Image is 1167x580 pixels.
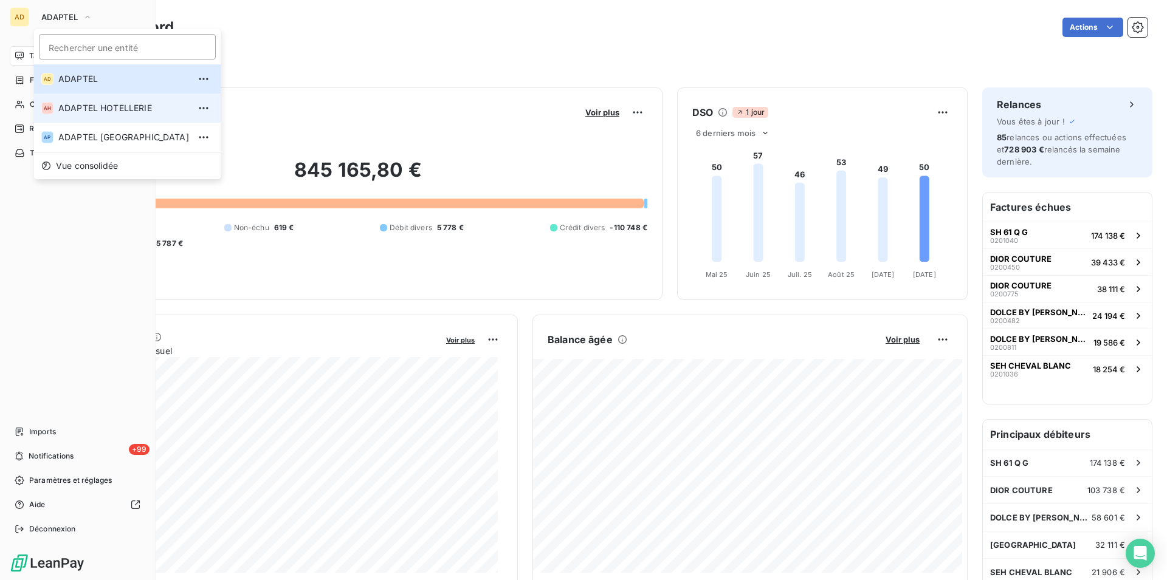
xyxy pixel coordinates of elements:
h6: Relances [997,97,1041,112]
div: AD [41,73,53,85]
span: SH 61 Q G [990,227,1028,237]
span: DOLCE BY [PERSON_NAME] VERSAILL [990,307,1087,317]
span: Factures [30,75,61,86]
span: Crédit divers [560,222,605,233]
span: 0201040 [990,237,1018,244]
span: Voir plus [446,336,475,344]
span: 0200450 [990,264,1020,271]
span: [GEOGRAPHIC_DATA] [990,540,1076,550]
span: Imports [29,426,56,437]
h6: Factures échues [983,193,1152,222]
span: 58 601 € [1092,513,1125,522]
span: Notifications [29,451,74,462]
span: -110 748 € [610,222,647,233]
div: AP [41,131,53,143]
h6: Principaux débiteurs [983,420,1152,449]
span: 103 738 € [1087,485,1125,495]
span: 85 [997,132,1007,142]
span: Paramètres et réglages [29,475,112,486]
span: 5 778 € [437,222,464,233]
span: 728 903 € [1004,145,1044,154]
span: Chiffre d'affaires mensuel [69,344,438,357]
button: Voir plus [442,334,478,345]
a: Aide [10,495,145,514]
span: DOLCE BY [PERSON_NAME] VERSAILL [990,334,1089,344]
button: Actions [1062,18,1123,37]
span: 19 586 € [1093,338,1125,347]
span: Non-échu [234,222,269,233]
span: 0200482 [990,317,1020,324]
span: Tâches [30,148,55,159]
span: 0201036 [990,370,1018,378]
button: Voir plus [882,334,923,345]
span: 619 € [274,222,294,233]
span: DIOR COUTURE [990,485,1053,495]
span: 18 254 € [1093,364,1125,374]
span: Relances [29,123,61,134]
button: Voir plus [582,107,623,118]
h6: DSO [692,105,713,120]
button: DIOR COUTURE020045039 433 € [983,248,1152,275]
tspan: Mai 25 [706,270,728,279]
span: DOLCE BY [PERSON_NAME] VERSAILL [990,513,1092,522]
tspan: [DATE] [913,270,936,279]
span: Débit divers [390,222,432,233]
button: DOLCE BY [PERSON_NAME] VERSAILL020081119 586 € [983,329,1152,355]
span: Vous êtes à jour ! [997,117,1065,126]
h2: 845 165,80 € [69,158,647,194]
tspan: Août 25 [828,270,855,279]
span: ADAPTEL [58,73,189,85]
span: SH 61 Q G [990,458,1028,468]
span: Déconnexion [29,524,76,534]
span: 0200811 [990,344,1016,351]
h6: Balance âgée [548,332,613,347]
span: relances ou actions effectuées et relancés la semaine dernière. [997,132,1126,166]
span: 0200775 [990,290,1019,298]
span: Voir plus [886,335,920,344]
span: 32 111 € [1095,540,1125,550]
div: Open Intercom Messenger [1126,539,1155,568]
span: ADAPTEL HOTELLERIE [58,102,189,114]
tspan: Juin 25 [746,270,771,279]
span: ADAPTEL [GEOGRAPHIC_DATA] [58,131,189,143]
span: +99 [129,444,150,455]
tspan: [DATE] [872,270,895,279]
span: -5 787 € [153,238,183,249]
span: DIOR COUTURE [990,254,1052,264]
span: Vue consolidée [56,160,118,172]
span: Clients [30,99,54,110]
span: Voir plus [585,107,619,117]
span: 24 194 € [1092,311,1125,321]
span: SEH CHEVAL BLANC [990,567,1072,577]
span: 1 jour [732,107,768,118]
span: 174 138 € [1090,458,1125,468]
span: 21 906 € [1092,567,1125,577]
span: ADAPTEL [41,12,78,22]
button: SEH CHEVAL BLANC020103618 254 € [983,355,1152,382]
tspan: Juil. 25 [788,270,812,279]
div: AD [10,7,29,27]
span: DIOR COUTURE [990,281,1052,290]
img: Logo LeanPay [10,553,85,573]
span: Aide [29,499,46,510]
span: SEH CHEVAL BLANC [990,361,1071,370]
span: 39 433 € [1091,258,1125,267]
span: 6 derniers mois [696,128,756,138]
input: placeholder [39,34,216,60]
div: AH [41,102,53,114]
button: SH 61 Q G0201040174 138 € [983,222,1152,248]
button: DIOR COUTURE020077538 111 € [983,275,1152,302]
span: 174 138 € [1091,231,1125,241]
span: 38 111 € [1097,284,1125,294]
span: Tableau de bord [29,50,86,61]
button: DOLCE BY [PERSON_NAME] VERSAILL020048224 194 € [983,302,1152,329]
